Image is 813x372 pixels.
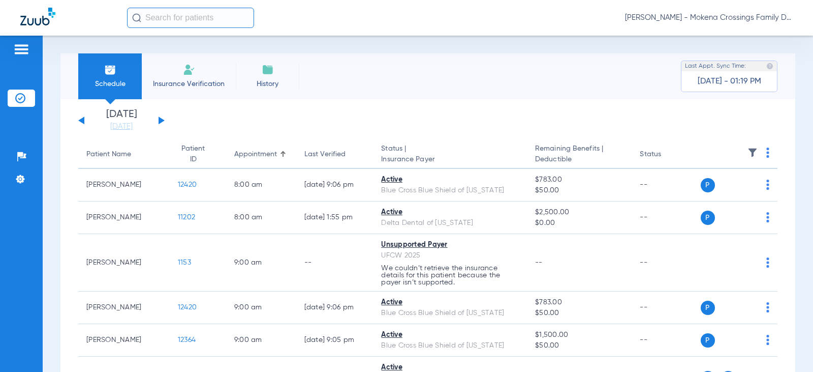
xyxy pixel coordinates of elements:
img: hamburger-icon [13,43,29,55]
span: 12364 [178,336,196,344]
span: [PERSON_NAME] - Mokena Crossings Family Dental [625,13,793,23]
span: P [701,211,715,225]
td: -- [632,292,700,324]
span: -- [535,259,543,266]
span: Insurance Payer [381,154,519,165]
span: Schedule [86,79,134,89]
div: Active [381,297,519,308]
span: P [701,178,715,192]
td: -- [632,324,700,357]
img: group-dot-blue.svg [766,212,769,222]
th: Status | [373,140,527,169]
div: Patient Name [86,149,162,160]
div: Active [381,175,519,185]
input: Search for patients [127,8,254,28]
span: $1,500.00 [535,330,623,340]
span: $50.00 [535,340,623,351]
div: Appointment [234,149,277,160]
span: P [701,301,715,315]
td: [DATE] 9:06 PM [296,292,373,324]
td: [PERSON_NAME] [78,202,170,234]
span: 1153 [178,259,191,266]
img: group-dot-blue.svg [766,148,769,158]
span: Last Appt. Sync Time: [685,61,746,71]
div: Last Verified [304,149,346,160]
th: Remaining Benefits | [527,140,632,169]
span: $783.00 [535,297,623,308]
img: group-dot-blue.svg [766,180,769,190]
img: group-dot-blue.svg [766,257,769,268]
div: Last Verified [304,149,365,160]
td: 9:00 AM [226,234,296,292]
td: -- [632,202,700,234]
img: filter.svg [747,148,758,158]
th: Status [632,140,700,169]
span: $50.00 [535,308,623,319]
div: Unsupported Payer [381,240,519,250]
img: last sync help info [766,63,773,70]
div: Blue Cross Blue Shield of [US_STATE] [381,340,519,351]
img: Schedule [104,64,116,76]
div: UFCW 2025 [381,250,519,261]
td: -- [632,234,700,292]
div: Delta Dental of [US_STATE] [381,218,519,228]
td: 8:00 AM [226,202,296,234]
div: Blue Cross Blue Shield of [US_STATE] [381,185,519,196]
div: Active [381,330,519,340]
span: Insurance Verification [149,79,228,89]
td: 9:00 AM [226,324,296,357]
img: group-dot-blue.svg [766,302,769,312]
td: 9:00 AM [226,292,296,324]
span: [DATE] - 01:19 PM [698,76,761,87]
td: -- [632,169,700,202]
div: Patient Name [86,149,131,160]
td: -- [296,234,373,292]
span: $50.00 [535,185,623,196]
p: We couldn’t retrieve the insurance details for this patient because the payer isn’t supported. [381,265,519,286]
img: History [262,64,274,76]
div: Active [381,207,519,218]
td: [PERSON_NAME] [78,324,170,357]
span: 12420 [178,304,197,311]
td: [PERSON_NAME] [78,169,170,202]
img: group-dot-blue.svg [766,335,769,345]
div: Blue Cross Blue Shield of [US_STATE] [381,308,519,319]
td: [PERSON_NAME] [78,234,170,292]
span: P [701,333,715,348]
span: 11202 [178,214,195,221]
div: Patient ID [178,144,209,165]
div: Patient ID [178,144,218,165]
li: [DATE] [91,109,152,132]
img: Search Icon [132,13,141,22]
td: [DATE] 9:05 PM [296,324,373,357]
img: Manual Insurance Verification [183,64,195,76]
div: Appointment [234,149,288,160]
span: $0.00 [535,218,623,228]
td: 8:00 AM [226,169,296,202]
td: [DATE] 9:06 PM [296,169,373,202]
span: History [243,79,292,89]
span: $2,500.00 [535,207,623,218]
a: [DATE] [91,122,152,132]
td: [DATE] 1:55 PM [296,202,373,234]
td: [PERSON_NAME] [78,292,170,324]
span: $783.00 [535,175,623,185]
span: Deductible [535,154,623,165]
span: 12420 [178,181,197,188]
img: Zuub Logo [20,8,55,25]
